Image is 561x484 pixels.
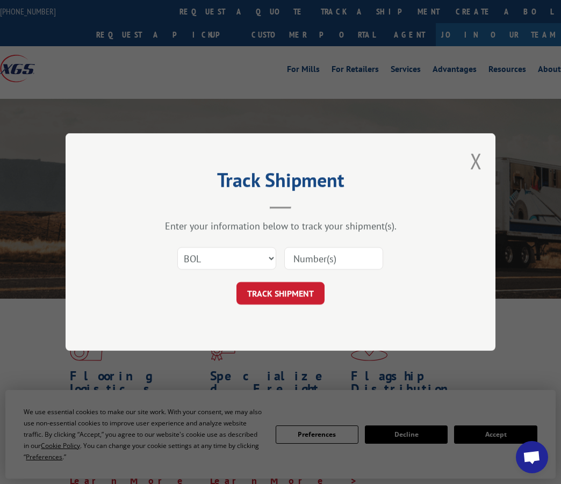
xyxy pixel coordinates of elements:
input: Number(s) [284,247,383,270]
button: TRACK SHIPMENT [236,282,325,305]
button: Close modal [470,147,482,175]
h2: Track Shipment [119,172,442,193]
div: Open chat [516,441,548,473]
div: Enter your information below to track your shipment(s). [119,220,442,232]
